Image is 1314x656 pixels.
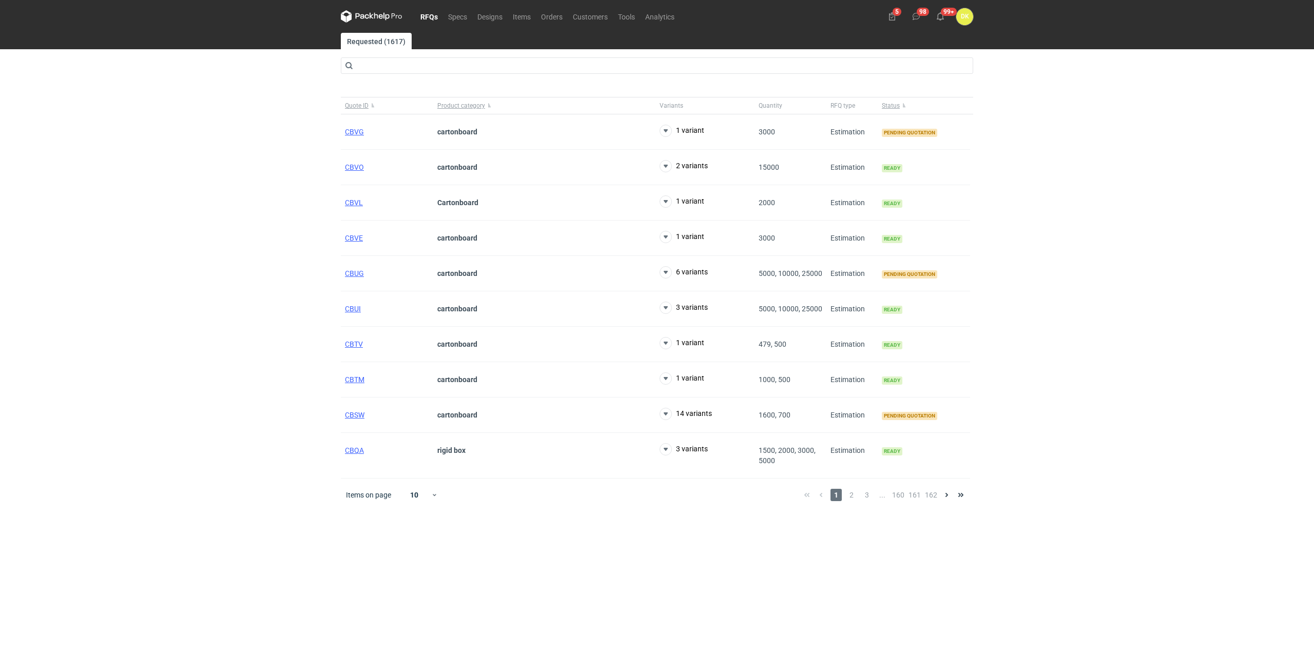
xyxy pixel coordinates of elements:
[882,164,902,172] span: Ready
[759,102,782,110] span: Quantity
[341,97,433,114] button: Quote ID
[759,234,775,242] span: 3000
[830,102,855,110] span: RFQ type
[826,362,878,397] div: Estimation
[759,375,790,384] span: 1000, 500
[882,412,937,420] span: Pending quotation
[660,160,708,172] button: 2 variants
[882,447,902,455] span: Ready
[956,8,973,25] div: Dominika Kaczyńska
[613,10,640,23] a: Tools
[759,340,786,348] span: 479, 500
[437,198,478,207] strong: Cartonboard
[759,411,790,419] span: 1600, 700
[759,198,775,207] span: 2000
[433,97,655,114] button: Product category
[660,102,683,110] span: Variants
[437,234,477,242] strong: cartonboard
[345,340,363,348] a: CBTV
[826,256,878,291] div: Estimation
[660,231,704,243] button: 1 variant
[660,443,708,455] button: 3 variants
[346,490,391,500] span: Items on page
[437,340,477,348] strong: cartonboard
[932,8,949,25] button: 99+
[437,269,477,277] strong: cartonboard
[882,270,937,279] span: Pending quotation
[826,397,878,433] div: Estimation
[826,150,878,185] div: Estimation
[826,185,878,221] div: Estimation
[877,489,888,501] span: ...
[846,489,857,501] span: 2
[660,266,708,279] button: 6 variants
[878,97,970,114] button: Status
[437,305,477,313] strong: cartonboard
[882,102,900,110] span: Status
[826,114,878,150] div: Estimation
[956,8,973,25] button: DK
[660,195,704,208] button: 1 variant
[536,10,568,23] a: Orders
[882,129,937,137] span: Pending quotation
[437,375,477,384] strong: cartonboard
[345,163,364,171] a: CBVO
[437,163,477,171] strong: cartonboard
[660,408,712,420] button: 14 variants
[826,433,878,479] div: Estimation
[830,489,842,501] span: 1
[341,10,402,23] svg: Packhelp Pro
[341,33,412,49] a: Requested (1617)
[345,102,369,110] span: Quote ID
[437,446,466,454] strong: rigid box
[345,411,364,419] a: CBSW
[759,305,822,313] span: 5000, 10000, 25000
[660,337,704,349] button: 1 variant
[759,446,816,465] span: 1500, 2000, 3000, 5000
[345,198,363,207] a: CBVL
[345,446,364,454] a: CBQA
[345,234,363,242] a: CBVE
[345,375,364,384] a: CBTM
[660,125,704,137] button: 1 variant
[892,489,904,501] span: 160
[826,327,878,362] div: Estimation
[925,489,937,501] span: 162
[826,291,878,327] div: Estimation
[415,10,443,23] a: RFQs
[640,10,680,23] a: Analytics
[882,341,902,349] span: Ready
[345,305,361,313] a: CBUI
[345,269,364,277] a: CBUG
[759,269,822,277] span: 5000, 10000, 25000
[472,10,508,23] a: Designs
[345,128,364,136] a: CBVG
[826,221,878,256] div: Estimation
[882,200,902,208] span: Ready
[882,376,902,385] span: Ready
[508,10,536,23] a: Items
[660,302,708,314] button: 3 variants
[437,102,485,110] span: Product category
[568,10,613,23] a: Customers
[759,163,779,171] span: 15000
[398,488,431,502] div: 10
[861,489,873,501] span: 3
[759,128,775,136] span: 3000
[908,8,924,25] button: 98
[884,8,900,25] button: 5
[882,306,902,314] span: Ready
[882,235,902,243] span: Ready
[660,372,704,385] button: 1 variant
[437,128,477,136] strong: cartonboard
